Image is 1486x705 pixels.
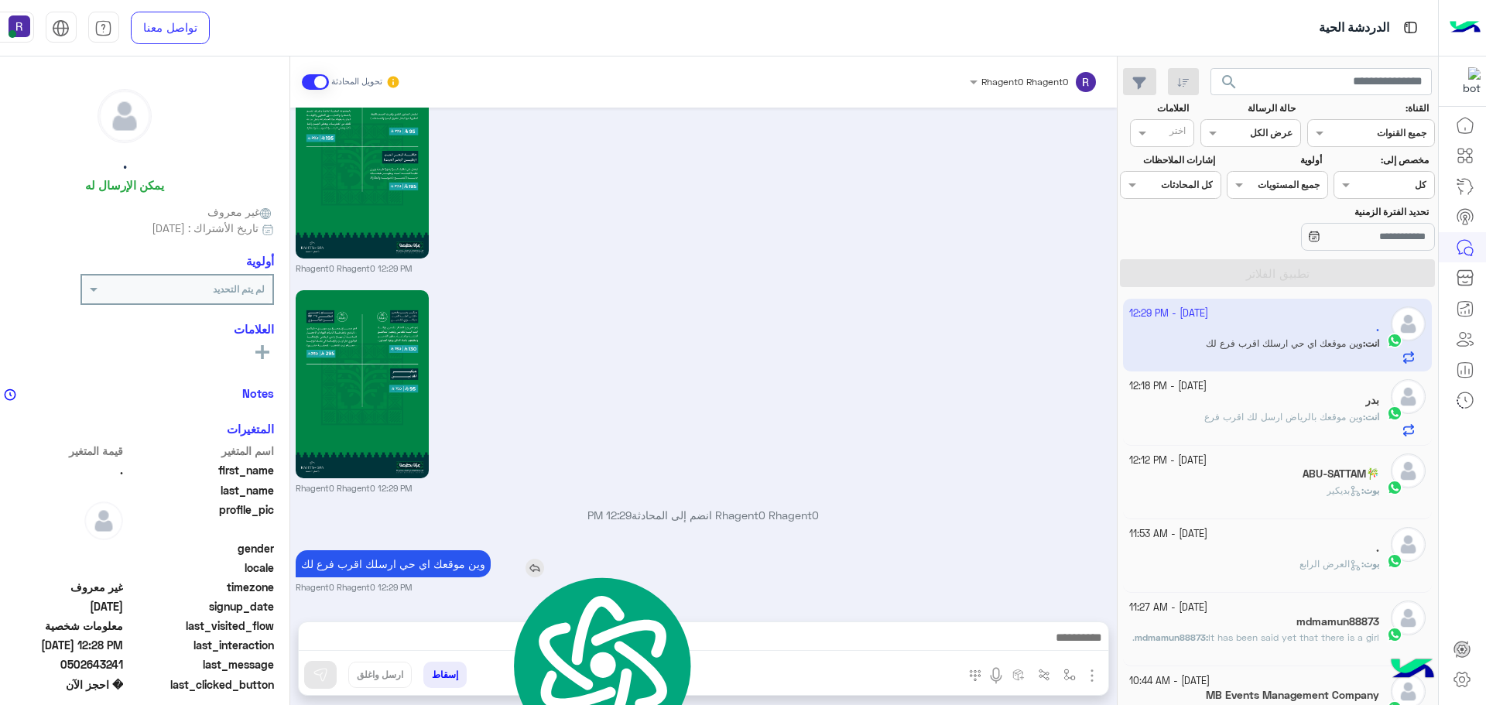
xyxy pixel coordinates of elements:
h5: بدر [1365,394,1379,407]
span: بديكير [1327,484,1361,496]
span: gender [126,540,274,556]
span: profile_pic [126,501,274,537]
img: Logo [1450,12,1481,44]
img: reply [526,559,544,577]
small: [DATE] - 10:44 AM [1129,674,1210,689]
img: send message [313,667,328,683]
span: وين موقعك بالرياض ارسل لك اقرب فرع [1204,411,1363,423]
h6: يمكن الإرسال له [85,178,164,192]
span: last_interaction [126,637,274,653]
label: القناة: [1309,101,1429,115]
label: إشارات الملاحظات [1122,153,1215,167]
img: defaultAdmin.png [1391,527,1426,562]
span: search [1220,73,1238,91]
b: : [1361,484,1379,496]
img: defaultAdmin.png [84,501,123,540]
b: : [1363,411,1379,423]
span: It has been said yet that there is a girl. [1132,631,1379,643]
small: [DATE] - 11:53 AM [1129,527,1207,542]
h5: . [1376,542,1379,555]
img: defaultAdmin.png [98,90,151,142]
label: حالة الرسالة [1202,101,1295,115]
h5: ABU-SATTAM🎋 [1303,467,1379,481]
img: tab [1401,18,1420,37]
img: send attachment [1083,666,1101,685]
span: تاريخ الأشتراك : [DATE] [152,220,259,236]
small: تحويل المحادثة [331,76,382,88]
small: [DATE] - 12:18 PM [1129,379,1207,394]
span: انت [1365,411,1379,423]
span: last_clicked_button [126,676,274,693]
img: 2KfZhNmK2YjZhSDYp9mE2YjYt9mG2YotMDQuanBn.jpg [296,70,429,258]
b: : [1135,631,1208,643]
button: Trigger scenario [1031,662,1056,687]
img: Trigger scenario [1038,669,1050,681]
img: select flow [1063,669,1076,681]
small: [DATE] - 11:27 AM [1129,601,1207,615]
img: create order [1012,669,1025,681]
img: tab [94,19,112,37]
img: 322853014244696 [1453,67,1481,95]
img: defaultAdmin.png [1391,601,1426,635]
span: mdmamun88873 [1135,631,1206,643]
label: أولوية [1229,153,1322,167]
h5: MB Events Management Company [1206,689,1379,702]
button: create order [1005,662,1031,687]
img: notes [4,388,16,401]
span: اسم المتغير [126,443,274,459]
a: tab [88,12,119,44]
h6: أولوية [246,254,274,268]
span: Rhagent0 Rhagent0 [981,76,1068,87]
h5: . [123,155,127,173]
button: إسقاط [423,662,467,688]
img: WhatsApp [1387,627,1402,642]
img: WhatsApp [1387,553,1402,569]
img: tab [52,19,70,37]
img: send voice note [987,666,1005,685]
div: اختر [1169,124,1188,142]
p: الدردشة الحية [1319,18,1389,39]
h5: mdmamun88873 [1296,615,1379,628]
span: 12:29 PM [587,508,632,522]
b: لم يتم التحديد [213,283,265,295]
img: make a call [969,669,981,682]
button: select flow [1056,662,1082,687]
button: search [1210,68,1248,101]
small: [DATE] - 12:12 PM [1129,453,1207,468]
b: : [1361,558,1379,570]
span: signup_date [126,598,274,614]
span: timezone [126,579,274,595]
span: locale [126,560,274,576]
label: العلامات [1122,101,1189,115]
span: بوت [1364,558,1379,570]
label: مخصص إلى: [1336,153,1429,167]
h6: المتغيرات [227,422,274,436]
span: first_name [126,462,274,478]
small: Rhagent0 Rhagent0 12:29 PM [296,581,412,594]
img: defaultAdmin.png [1391,379,1426,414]
small: Rhagent0 Rhagent0 12:29 PM [296,482,412,495]
button: تطبيق الفلاتر [1120,259,1435,287]
img: hulul-logo.png [1385,643,1440,697]
span: last_name [126,482,274,498]
img: WhatsApp [1387,480,1402,495]
p: 25/9/2025, 12:29 PM [296,550,491,577]
img: WhatsApp [1387,406,1402,421]
span: غير معروف [207,204,274,220]
span: بوت [1364,484,1379,496]
p: Rhagent0 Rhagent0 انضم إلى المحادثة [296,507,1111,523]
small: Rhagent0 Rhagent0 12:29 PM [296,262,412,275]
h6: Notes [242,386,274,400]
img: userImage [9,15,30,37]
button: ارسل واغلق [348,662,412,688]
img: 2KfZhNmK2YjZhSDYp9mE2YjYt9mG2YotMDMuanBn.jpg [296,290,429,478]
span: العرض الرابع [1299,558,1361,570]
label: تحديد الفترة الزمنية [1229,205,1429,219]
a: تواصل معنا [131,12,210,44]
span: last_visited_flow [126,618,274,634]
img: defaultAdmin.png [1391,453,1426,488]
span: last_message [126,656,274,672]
